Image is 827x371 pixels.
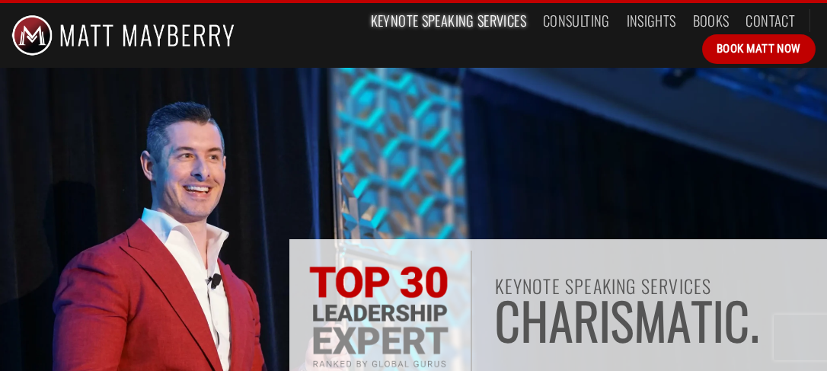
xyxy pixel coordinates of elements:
[371,7,526,34] a: Keynote Speaking Services
[543,7,610,34] a: Consulting
[702,34,816,63] a: Book Matt Now
[495,277,816,295] h1: Keynote Speaking Services
[308,266,449,370] img: Top 30 Leadership Experts
[746,7,795,34] a: Contact
[717,40,801,58] span: Book Matt Now
[11,3,235,68] img: Matt Mayberry
[627,7,676,34] a: Insights
[693,7,730,34] a: Books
